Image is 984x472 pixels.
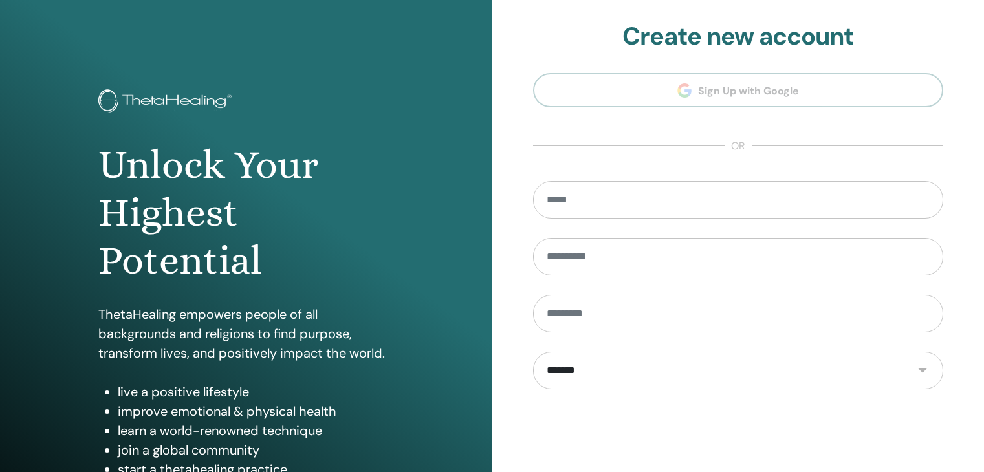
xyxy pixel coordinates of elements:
[118,382,394,402] li: live a positive lifestyle
[118,440,394,460] li: join a global community
[118,402,394,421] li: improve emotional & physical health
[98,141,394,285] h1: Unlock Your Highest Potential
[98,305,394,363] p: ThetaHealing empowers people of all backgrounds and religions to find purpose, transform lives, a...
[118,421,394,440] li: learn a world-renowned technique
[725,138,752,154] span: or
[640,409,836,459] iframe: reCAPTCHA
[533,22,944,52] h2: Create new account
